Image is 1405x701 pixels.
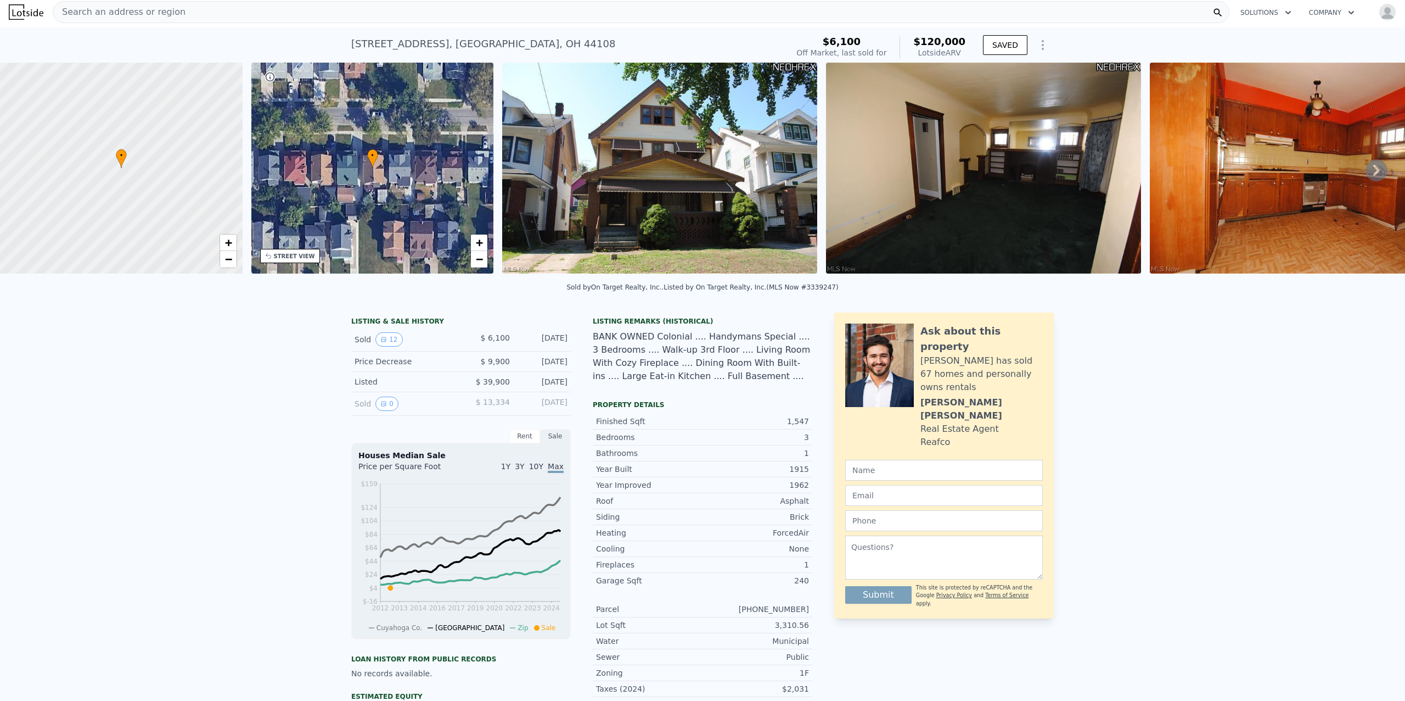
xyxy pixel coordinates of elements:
div: • [367,149,378,168]
tspan: $84 [365,531,378,538]
img: Sale: 87030355 Parcel: 85401381 [826,63,1141,274]
span: + [476,236,483,249]
span: Zip [518,624,528,632]
div: LISTING & SALE HISTORY [351,317,571,328]
div: Parcel [596,604,702,615]
button: View historical data [375,397,398,411]
div: Sale [540,429,571,443]
tspan: 2019 [467,604,484,612]
div: Loan history from public records [351,655,571,664]
div: 3,310.56 [702,620,809,631]
div: Year Improved [596,480,702,491]
span: $ 13,334 [476,398,510,407]
div: Sold [355,397,452,411]
div: Bedrooms [596,432,702,443]
a: Zoom in [471,235,487,251]
tspan: 2016 [429,604,446,612]
tspan: $-16 [363,598,378,605]
div: Cooling [596,543,702,554]
span: 10Y [529,462,543,471]
div: 1 [702,559,809,570]
span: 3Y [515,462,524,471]
div: STREET VIEW [274,252,315,260]
div: 3 [702,432,809,443]
input: Name [845,460,1043,481]
a: Zoom out [220,251,237,268]
div: [DATE] [519,397,567,411]
tspan: $64 [365,544,378,552]
span: $120,000 [913,36,965,47]
span: Cuyahoga Co. [376,624,423,632]
span: $ 39,900 [476,377,510,386]
div: 1 [702,448,809,459]
tspan: $124 [361,504,378,511]
div: 1915 [702,464,809,475]
span: + [224,236,232,249]
div: Reafco [920,436,950,449]
div: Sold by On Target Realty, Inc. . [566,283,664,291]
div: Sewer [596,652,702,663]
tspan: $44 [365,558,378,565]
div: Asphalt [702,496,809,507]
div: [DATE] [519,356,567,367]
div: Year Built [596,464,702,475]
button: Submit [845,586,912,604]
tspan: 2013 [391,604,408,612]
div: Listed by On Target Realty, Inc. (MLS Now #3339247) [664,283,838,291]
a: Terms of Service [985,592,1029,598]
div: [PERSON_NAME] has sold 67 homes and personally owns rentals [920,354,1043,394]
div: Real Estate Agent [920,422,999,436]
tspan: 2023 [524,604,541,612]
tspan: $104 [361,517,378,525]
tspan: 2024 [543,604,560,612]
tspan: 2014 [410,604,427,612]
div: BANK OWNED Colonial .... Handymans Special .... 3 Bedrooms .... Walk-up 3rd Floor .... Living Roo... [593,330,812,383]
div: Lot Sqft [596,620,702,631]
div: Heating [596,527,702,538]
span: • [367,151,378,160]
div: Water [596,636,702,647]
span: • [116,151,127,160]
div: Rent [509,429,540,443]
div: 240 [702,575,809,586]
div: Listing Remarks (Historical) [593,317,812,326]
span: $ 9,900 [481,357,510,366]
div: Sold [355,332,452,347]
button: Show Options [1032,34,1054,56]
span: [GEOGRAPHIC_DATA] [435,624,504,632]
a: Privacy Policy [936,592,972,598]
img: Sale: 87030355 Parcel: 85401381 [502,63,817,274]
div: Price Decrease [355,356,452,367]
div: Estimated Equity [351,692,571,701]
tspan: $4 [369,585,378,592]
span: $ 6,100 [481,333,510,342]
div: 1,547 [702,416,809,427]
div: None [702,543,809,554]
div: This site is protected by reCAPTCHA and the Google and apply. [916,584,1043,608]
div: ForcedAir [702,527,809,538]
tspan: $24 [365,571,378,578]
div: Ask about this property [920,324,1043,354]
div: Listed [355,376,452,387]
tspan: 2017 [448,604,465,612]
a: Zoom out [471,251,487,268]
tspan: 2012 [372,604,389,612]
button: SAVED [983,35,1027,55]
div: Roof [596,496,702,507]
div: $2,031 [702,683,809,694]
button: Company [1300,3,1363,23]
div: Lotside ARV [913,47,965,58]
div: Price per Square Foot [358,461,461,479]
tspan: $159 [361,480,378,488]
div: No records available. [351,668,571,679]
div: Off Market, last sold for [796,47,886,58]
div: Finished Sqft [596,416,702,427]
span: 1Y [501,462,510,471]
div: Zoning [596,667,702,678]
span: Sale [542,624,556,632]
button: Solutions [1232,3,1300,23]
span: Search an address or region [53,5,186,19]
button: View historical data [375,332,402,347]
div: Siding [596,511,702,522]
div: [PERSON_NAME] [PERSON_NAME] [920,396,1043,422]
